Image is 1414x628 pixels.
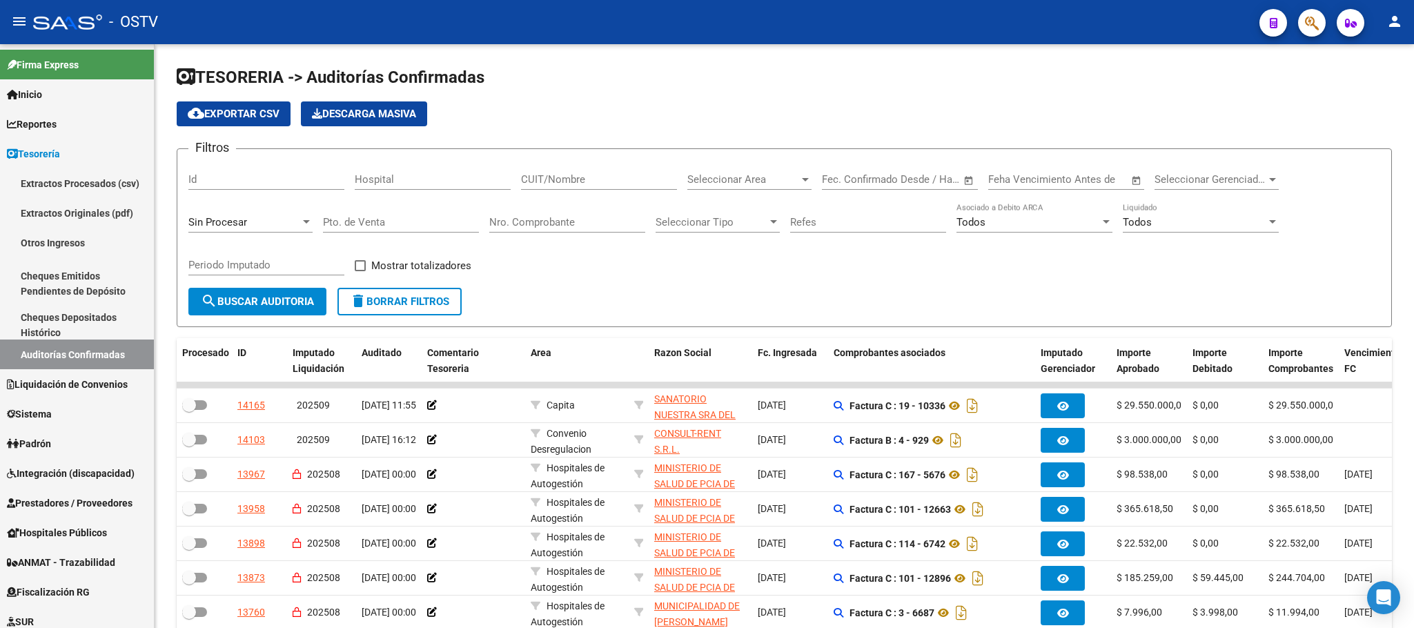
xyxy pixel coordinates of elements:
datatable-header-cell: Auditado [356,338,422,384]
mat-icon: search [201,293,217,309]
span: $ 22.532,00 [1117,538,1168,549]
span: $ 98.538,00 [1268,469,1319,480]
span: Padrón [7,436,51,451]
span: [DATE] [758,538,786,549]
span: Comprobantes asociados [834,347,945,358]
span: Hospitales de Autogestión [531,600,605,627]
span: $ 185.259,00 [1117,572,1173,583]
div: - 30626983398 [654,529,747,558]
span: [DATE] [758,400,786,411]
span: 202509 [297,400,330,411]
span: 202509 [297,434,330,445]
span: [DATE] [758,469,786,480]
span: ID [237,347,246,358]
mat-icon: delete [350,293,366,309]
strong: Factura C : 3 - 6687 [850,607,934,618]
span: Hospitales de Autogestión [531,497,605,524]
span: $ 0,00 [1192,503,1219,514]
span: MINISTERIO DE SALUD DE PCIA DE BSAS [654,531,735,574]
datatable-header-cell: ID [232,338,287,384]
input: Fecha inicio [822,173,878,186]
div: - 30681618089 [654,598,747,627]
span: [DATE] [758,607,786,618]
span: 202508 [307,538,340,549]
span: 202508 [307,607,340,618]
span: [DATE] 11:55 [362,400,416,411]
strong: Factura C : 167 - 5676 [850,469,945,480]
span: Fc. Ingresada [758,347,817,358]
span: $ 29.550.000,00 [1117,400,1187,411]
span: $ 0,00 [1192,400,1219,411]
span: Capita [547,400,575,411]
span: Buscar Auditoria [201,295,314,308]
span: [DATE] 00:00 [362,469,416,480]
span: MINISTERIO DE SALUD DE PCIA DE BSAS [654,566,735,609]
span: $ 29.550.000,00 [1268,400,1339,411]
div: 13898 [237,536,265,551]
div: 13760 [237,605,265,620]
span: - OSTV [109,7,158,37]
span: Exportar CSV [188,108,279,120]
span: $ 0,00 [1192,538,1219,549]
span: Imputado Liquidación [293,347,344,374]
span: $ 365.618,50 [1117,503,1173,514]
div: 13967 [237,467,265,482]
strong: Factura C : 101 - 12663 [850,504,951,515]
div: 14165 [237,398,265,413]
span: MINISTERIO DE SALUD DE PCIA DE BSAS [654,462,735,505]
datatable-header-cell: Importe Aprobado [1111,338,1187,384]
span: $ 365.618,50 [1268,503,1325,514]
datatable-header-cell: Area [525,338,629,384]
h3: Filtros [188,138,236,157]
datatable-header-cell: Imputado Liquidación [287,338,356,384]
span: Descarga Masiva [312,108,416,120]
i: Descargar documento [969,498,987,520]
span: Hospitales de Autogestión [531,566,605,593]
span: [DATE] 16:12 [362,434,416,445]
span: Mostrar totalizadores [371,257,471,274]
span: Imputado Gerenciador [1041,347,1095,374]
mat-icon: cloud_download [188,105,204,121]
span: MUNICIPALIDAD DE [PERSON_NAME] [654,600,740,627]
strong: Factura C : 114 - 6742 [850,538,945,549]
span: $ 0,00 [1192,469,1219,480]
button: Open calendar [1129,173,1145,188]
datatable-header-cell: Imputado Gerenciador [1035,338,1111,384]
span: [DATE] 00:00 [362,572,416,583]
span: Importe Comprobantes [1268,347,1333,374]
span: $ 98.538,00 [1117,469,1168,480]
span: [DATE] [1344,503,1373,514]
span: [DATE] [1344,607,1373,618]
i: Descargar documento [963,464,981,486]
strong: Factura C : 19 - 10336 [850,400,945,411]
div: 14103 [237,432,265,448]
mat-icon: person [1386,13,1403,30]
span: $ 7.996,00 [1117,607,1162,618]
span: 202508 [307,469,340,480]
span: [DATE] 00:00 [362,538,416,549]
span: $ 11.994,00 [1268,607,1319,618]
span: Importe Debitado [1192,347,1233,374]
span: Hospitales Públicos [7,525,107,540]
datatable-header-cell: Fc. Ingresada [752,338,828,384]
i: Descargar documento [969,567,987,589]
span: Auditado [362,347,402,358]
span: Vencimiento FC [1344,347,1400,374]
input: Fecha fin [890,173,957,186]
strong: Factura B : 4 - 929 [850,435,929,446]
span: [DATE] 00:00 [362,607,416,618]
span: Liquidación de Convenios [7,377,128,392]
span: TESORERIA -> Auditorías Confirmadas [177,68,484,87]
div: - 30626983398 [654,495,747,524]
span: CONSULT-RENT S.R.L. [654,428,721,455]
span: MINISTERIO DE SALUD DE PCIA DE BSAS [654,497,735,540]
div: - 30626983398 [654,564,747,593]
span: Todos [1123,216,1152,228]
span: $ 3.000.000,00 [1117,434,1181,445]
span: $ 3.998,00 [1192,607,1238,618]
i: Descargar documento [947,429,965,451]
span: $ 3.000.000,00 [1268,434,1333,445]
span: [DATE] 00:00 [362,503,416,514]
span: Procesado [182,347,229,358]
span: Tesorería [7,146,60,161]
